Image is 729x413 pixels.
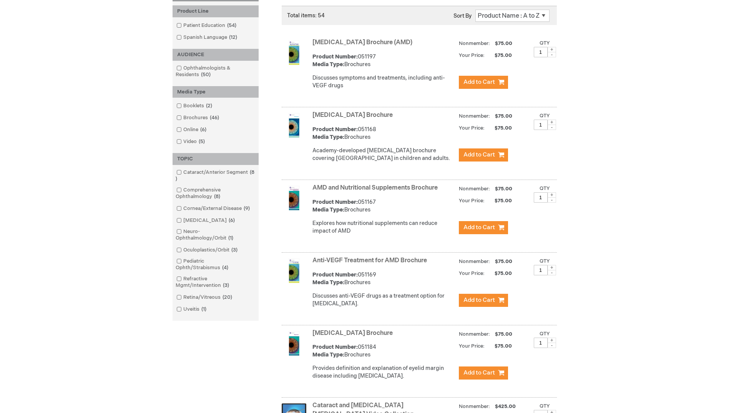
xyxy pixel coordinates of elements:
p: Discusses symptoms and treatments, including anti-VEGF drugs [312,74,455,90]
a: Comprehensive Ophthalmology8 [174,187,257,200]
a: Pediatric Ophth/Strabismus4 [174,258,257,271]
strong: Product Number: [312,53,358,60]
div: Product Line [173,5,259,17]
span: Add to Cart [463,369,495,376]
img: Anti-VEGF Treatment for AMD Brochure [282,258,306,283]
button: Add to Cart [459,294,508,307]
span: $75.00 [486,270,513,276]
div: AUDIENCE [173,49,259,61]
span: Add to Cart [463,151,495,158]
div: 051184 Brochures [312,343,455,359]
label: Qty [540,185,550,192]
strong: Media Type: [312,61,344,68]
img: Amblyopia Brochure [282,113,306,138]
span: 20 [221,294,234,300]
button: Add to Cart [459,148,508,162]
div: 051169 Brochures [312,271,455,286]
strong: Nonmember: [459,402,490,411]
div: Discusses anti-VEGF drugs as a treatment option for [MEDICAL_DATA]. [312,292,455,308]
span: 2 [204,103,214,109]
label: Qty [540,113,550,119]
a: Booklets2 [174,102,215,110]
span: $75.00 [486,125,513,131]
label: Qty [540,40,550,46]
strong: Nonmember: [459,330,490,339]
a: Neuro-Ophthalmology/Orbit1 [174,228,257,242]
label: Qty [540,258,550,264]
div: Provides definition and explanation of eyelid margin disease including [MEDICAL_DATA]. [312,365,455,380]
input: Qty [534,120,548,130]
a: Retina/Vitreous20 [174,294,235,301]
span: 8 [212,193,222,200]
div: Media Type [173,86,259,98]
strong: Product Number: [312,344,358,350]
span: Add to Cart [463,296,495,304]
strong: Nonmember: [459,257,490,266]
strong: Your Price: [459,270,485,276]
span: $75.00 [494,40,513,47]
a: Online6 [174,126,209,133]
span: $75.00 [486,343,513,349]
span: $75.00 [486,52,513,58]
a: [MEDICAL_DATA]6 [174,217,238,224]
strong: Product Number: [312,199,358,205]
span: 9 [242,205,252,211]
span: 8 [176,169,254,182]
strong: Media Type: [312,206,344,213]
a: [MEDICAL_DATA] Brochure [312,112,393,119]
label: Qty [540,331,550,337]
span: Add to Cart [463,78,495,86]
img: Blepharitis Brochure [282,331,306,356]
span: $75.00 [494,258,513,265]
img: AMD and Nutritional Supplements Brochure [282,186,306,210]
a: AMD and Nutritional Supplements Brochure [312,184,438,192]
span: $75.00 [494,113,513,119]
strong: Media Type: [312,134,344,140]
a: Uveitis1 [174,306,209,313]
a: Refractive Mgmt/Intervention3 [174,275,257,289]
span: Total items: 54 [287,12,325,19]
strong: Your Price: [459,52,485,58]
span: $75.00 [494,186,513,192]
button: Add to Cart [459,76,508,89]
span: 54 [225,22,238,28]
a: Cataract/Anterior Segment8 [174,169,257,183]
input: Qty [534,265,548,275]
strong: Media Type: [312,279,344,286]
strong: Product Number: [312,126,358,133]
a: Video5 [174,138,208,145]
div: TOPIC [173,153,259,165]
input: Qty [534,338,548,348]
button: Add to Cart [459,366,508,380]
span: 3 [229,247,239,253]
p: Academy-developed [MEDICAL_DATA] brochure covering [GEOGRAPHIC_DATA] in children and adults. [312,147,455,162]
div: 051197 Brochures [312,53,455,68]
strong: Media Type: [312,351,344,358]
strong: Nonmember: [459,112,490,121]
span: $75.00 [486,198,513,204]
strong: Nonmember: [459,184,490,194]
span: $75.00 [494,331,513,337]
strong: Nonmember: [459,39,490,48]
span: 1 [226,235,235,241]
span: 1 [199,306,208,312]
a: [MEDICAL_DATA] Brochure [312,330,393,337]
strong: Your Price: [459,125,485,131]
input: Qty [534,192,548,203]
span: 50 [199,72,213,78]
span: 3 [221,282,231,288]
strong: Your Price: [459,343,485,349]
span: 46 [208,115,221,121]
span: 6 [198,127,208,133]
strong: Your Price: [459,198,485,204]
span: 5 [197,138,207,145]
a: Brochures46 [174,114,222,122]
span: $425.00 [494,403,517,410]
a: Ophthalmologists & Residents50 [174,65,257,78]
span: 6 [227,217,237,223]
span: 12 [227,34,239,40]
a: Spanish Language12 [174,34,240,41]
p: Explores how nutritional supplements can reduce impact of AMD [312,220,455,235]
label: Qty [540,403,550,409]
img: Age-Related Macular Degeneration Brochure (AMD) [282,40,306,65]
